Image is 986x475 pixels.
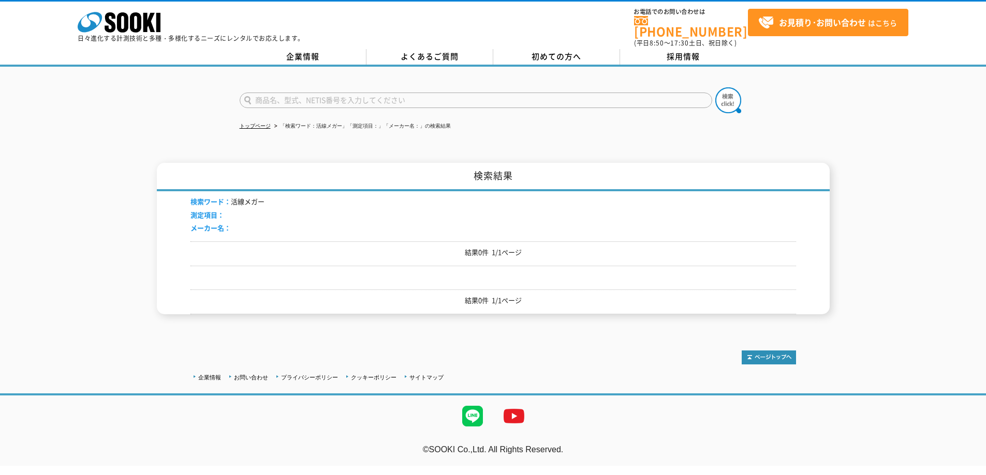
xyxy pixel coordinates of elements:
p: 結果0件 1/1ページ [190,295,796,306]
span: 初めての方へ [532,51,581,62]
a: お見積り･お問い合わせはこちら [748,9,908,36]
a: サイトマップ [409,374,444,380]
span: 測定項目： [190,210,224,220]
img: YouTube [493,395,535,437]
input: 商品名、型式、NETIS番号を入力してください [240,93,712,108]
li: 「検索ワード：活線メガー」「測定項目：」「メーカー名：」の検索結果 [272,121,451,132]
span: (平日 ～ 土日、祝日除く) [634,38,737,48]
a: 企業情報 [240,49,366,65]
span: 17:30 [670,38,689,48]
img: トップページへ [742,350,796,364]
p: 日々進化する計測技術と多種・多様化するニーズにレンタルでお応えします。 [78,35,304,41]
a: トップページ [240,123,271,129]
span: お電話でのお問い合わせは [634,9,748,15]
a: クッキーポリシー [351,374,396,380]
a: お問い合わせ [234,374,268,380]
strong: お見積り･お問い合わせ [779,16,866,28]
span: 8:50 [650,38,664,48]
a: よくあるご質問 [366,49,493,65]
a: 初めての方へ [493,49,620,65]
span: はこちら [758,15,897,30]
a: 採用情報 [620,49,747,65]
a: プライバシーポリシー [281,374,338,380]
span: 検索ワード： [190,196,231,206]
a: [PHONE_NUMBER] [634,16,748,37]
img: btn_search.png [715,87,741,113]
img: LINE [452,395,493,437]
p: 結果0件 1/1ページ [190,247,796,258]
li: 活線メガー [190,196,264,207]
a: 企業情報 [198,374,221,380]
h1: 検索結果 [157,163,830,191]
a: テストMail [946,455,986,464]
span: メーカー名： [190,223,231,233]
